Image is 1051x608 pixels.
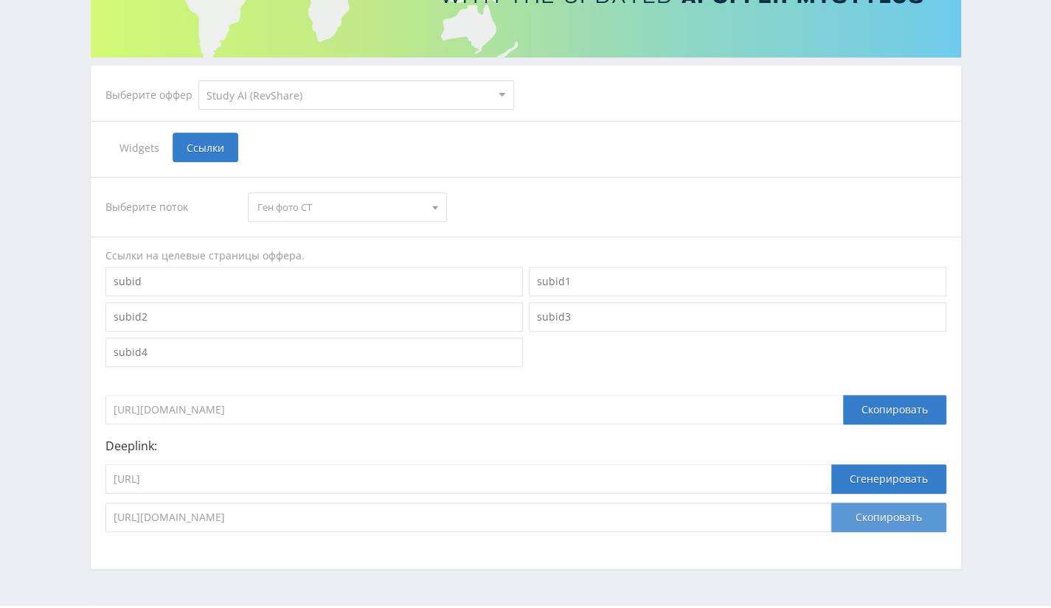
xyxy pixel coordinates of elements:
[105,267,523,296] input: subid
[831,503,946,532] button: Скопировать
[105,302,523,332] input: subid2
[843,395,946,424] div: Скопировать
[105,192,234,222] div: Выберите поток
[257,193,424,221] span: Ген фото СТ
[529,267,946,296] input: subid1
[105,89,198,101] div: Выберите оффер
[105,248,946,263] div: Ссылки на целевые страницы оффера.
[105,338,523,367] input: subid4
[105,133,173,162] span: Widgets
[105,439,946,452] p: Deeplink:
[173,133,238,162] span: Ссылки
[831,464,946,494] button: Сгенерировать
[529,302,946,332] input: subid3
